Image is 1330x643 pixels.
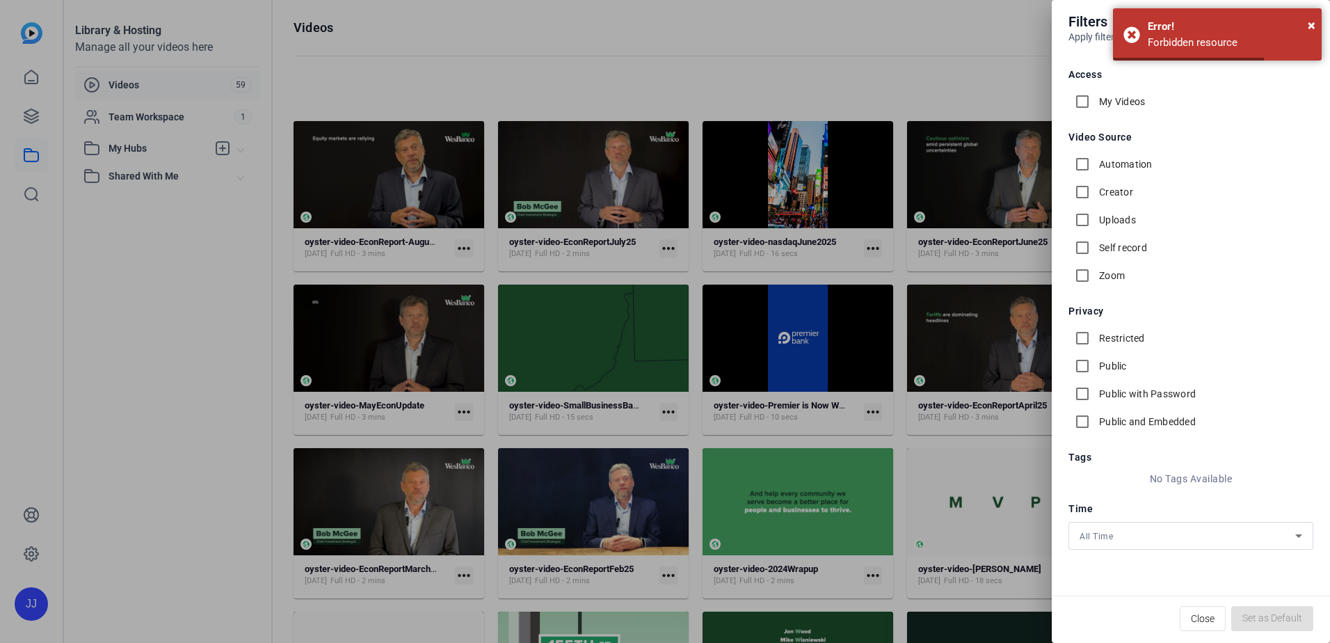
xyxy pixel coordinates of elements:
[1096,359,1127,373] label: Public
[1068,32,1313,42] h6: Apply filters to videos
[1068,70,1313,79] h5: Access
[1096,387,1196,401] label: Public with Password
[1096,185,1133,199] label: Creator
[1068,504,1313,514] h5: Time
[1096,269,1125,283] label: Zoom
[1308,17,1315,33] span: ×
[1096,241,1147,255] label: Self record
[1096,213,1136,227] label: Uploads
[1308,15,1315,35] button: Close
[1068,132,1313,142] h5: Video Source
[1148,35,1311,51] div: Forbidden resource
[1068,11,1313,32] h4: Filters
[1068,452,1313,462] h5: Tags
[1096,95,1145,109] label: My Videos
[1068,470,1313,487] p: No Tags Available
[1096,331,1145,345] label: Restricted
[1096,415,1196,429] label: Public and Embedded
[1191,605,1215,632] span: Close
[1180,606,1226,631] button: Close
[1068,306,1313,316] h5: Privacy
[1148,19,1311,35] div: Error!
[1080,532,1113,541] span: All Time
[1096,157,1153,171] label: Automation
